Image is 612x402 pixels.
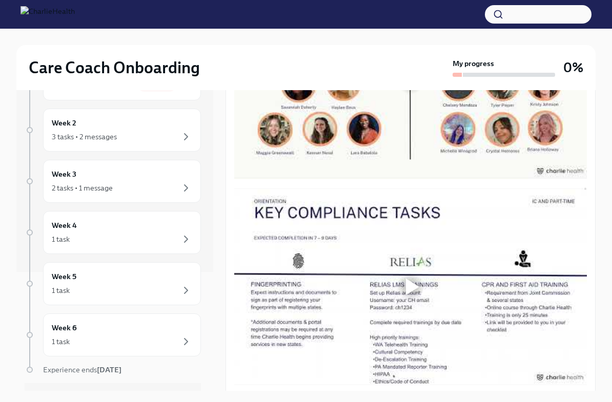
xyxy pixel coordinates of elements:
div: 1 task [52,285,70,295]
div: 3 tasks • 2 messages [52,132,117,142]
h6: Week 4 [52,220,77,231]
h6: Week 6 [52,322,77,333]
span: Experience ends [43,365,121,374]
h6: Week 5 [52,271,76,282]
a: Week 23 tasks • 2 messages [25,109,201,152]
h2: Care Coach Onboarding [29,57,200,78]
div: 1 task [52,234,70,244]
h3: 0% [563,58,583,77]
a: Week 32 tasks • 1 message [25,160,201,203]
strong: My progress [453,58,494,69]
div: 1 task [52,336,70,347]
strong: [DATE] [97,365,121,374]
h6: Week 2 [52,117,76,129]
h6: Week 3 [52,168,76,180]
div: 2 tasks • 1 message [52,183,113,193]
a: Week 41 task [25,211,201,254]
a: Week 51 task [25,262,201,305]
img: CharlieHealth [21,6,75,23]
a: Week 61 task [25,313,201,356]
